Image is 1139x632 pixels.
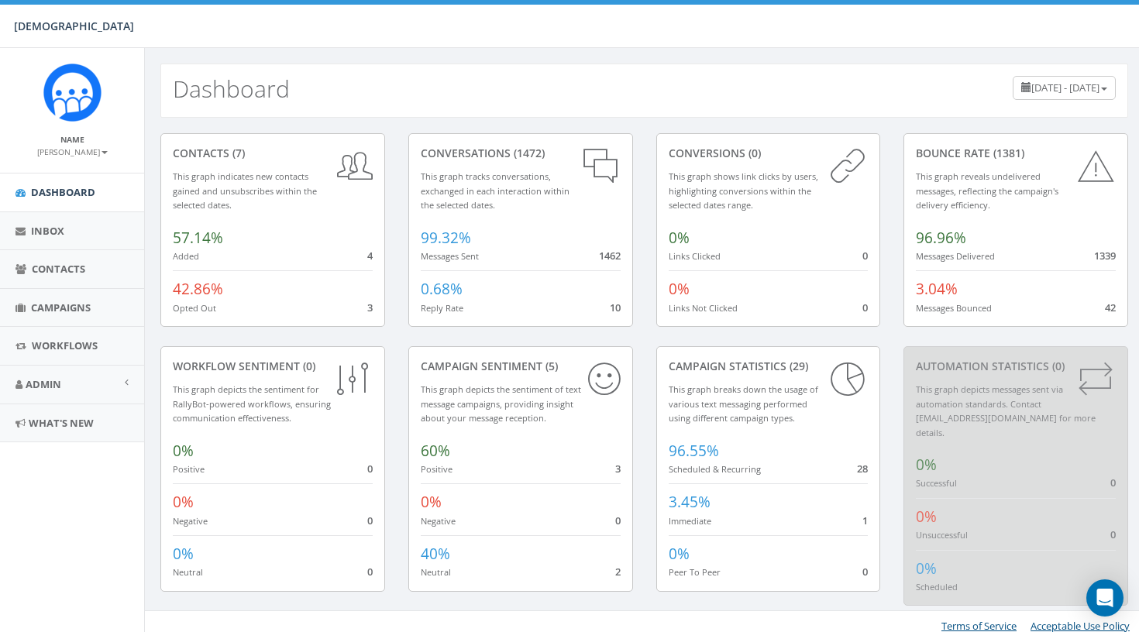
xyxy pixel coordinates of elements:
span: (0) [1049,359,1065,373]
div: conversations [421,146,621,161]
span: 0 [615,513,621,527]
div: conversions [669,146,869,161]
small: Messages Sent [421,250,479,262]
div: Bounce Rate [916,146,1116,161]
span: 0 [367,462,373,476]
div: Workflow Sentiment [173,359,373,374]
span: 60% [421,441,450,461]
small: Neutral [421,566,451,578]
span: (0) [300,359,315,373]
small: This graph tracks conversations, exchanged in each interaction within the selected dates. [421,170,569,211]
small: Scheduled & Recurring [669,463,761,475]
small: Scheduled [916,581,958,592]
span: 42.86% [173,279,223,299]
small: Messages Bounced [916,302,992,314]
small: Opted Out [173,302,216,314]
span: Dashboard [31,185,95,199]
div: Campaign Sentiment [421,359,621,374]
small: This graph indicates new contacts gained and unsubscribes within the selected dates. [173,170,317,211]
small: Positive [173,463,205,475]
span: 3.45% [669,492,711,512]
span: 0 [367,565,373,579]
small: Messages Delivered [916,250,995,262]
span: 2 [615,565,621,579]
span: 0 [862,301,868,314]
small: Unsuccessful [916,529,968,541]
span: 99.32% [421,228,471,248]
small: Negative [421,515,456,527]
span: 0% [916,507,937,527]
span: (29) [786,359,808,373]
small: This graph shows link clicks by users, highlighting conversions within the selected dates range. [669,170,818,211]
span: 0 [1110,527,1116,541]
span: 0% [916,558,937,579]
span: (1381) [990,146,1024,160]
span: 10 [610,301,621,314]
span: (1472) [511,146,545,160]
span: [DATE] - [DATE] [1031,81,1099,94]
small: Neutral [173,566,203,578]
small: This graph depicts the sentiment for RallyBot-powered workflows, ensuring communication effective... [173,383,331,424]
span: Admin [26,377,61,391]
span: Inbox [31,224,64,238]
img: Rally_Corp_Icon.png [43,64,102,122]
span: 3 [367,301,373,314]
span: 0 [862,249,868,263]
div: Open Intercom Messenger [1086,579,1124,617]
span: 0 [367,513,373,527]
span: 96.55% [669,441,719,461]
small: Name [60,134,84,145]
div: contacts [173,146,373,161]
span: 1339 [1094,249,1116,263]
span: 57.14% [173,228,223,248]
small: Negative [173,515,208,527]
span: (7) [229,146,245,160]
span: What's New [29,416,94,430]
span: [DEMOGRAPHIC_DATA] [14,19,134,33]
span: 28 [857,462,868,476]
div: Automation Statistics [916,359,1116,374]
span: 4 [367,249,373,263]
small: Links Clicked [669,250,721,262]
span: 0 [862,565,868,579]
a: [PERSON_NAME] [37,144,108,158]
span: 0% [916,455,937,475]
div: Campaign Statistics [669,359,869,374]
span: 3 [615,462,621,476]
span: 0% [669,228,690,248]
h2: Dashboard [173,76,290,101]
small: Positive [421,463,453,475]
small: Successful [916,477,957,489]
span: 0% [669,544,690,564]
span: 96.96% [916,228,966,248]
span: 0% [173,544,194,564]
span: Workflows [32,338,98,352]
span: 1462 [599,249,621,263]
small: This graph reveals undelivered messages, reflecting the campaign's delivery efficiency. [916,170,1058,211]
span: 0 [1110,476,1116,489]
span: Contacts [32,262,85,276]
small: Reply Rate [421,302,463,314]
small: Links Not Clicked [669,302,738,314]
small: Peer To Peer [669,566,721,578]
span: 0% [669,279,690,299]
small: Immediate [669,515,711,527]
span: 0.68% [421,279,463,299]
span: 0% [421,492,442,512]
small: This graph depicts the sentiment of text message campaigns, providing insight about your message ... [421,383,581,424]
small: This graph depicts messages sent via automation standards. Contact [EMAIL_ADDRESS][DOMAIN_NAME] f... [916,383,1096,438]
small: [PERSON_NAME] [37,146,108,157]
span: 1 [862,513,868,527]
span: 0% [173,492,194,512]
small: This graph breaks down the usage of various text messaging performed using different campaign types. [669,383,818,424]
span: 3.04% [916,279,958,299]
span: (5) [542,359,558,373]
span: 40% [421,544,450,564]
span: (0) [745,146,761,160]
span: 0% [173,441,194,461]
span: 42 [1105,301,1116,314]
small: Added [173,250,199,262]
span: Campaigns [31,301,91,314]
